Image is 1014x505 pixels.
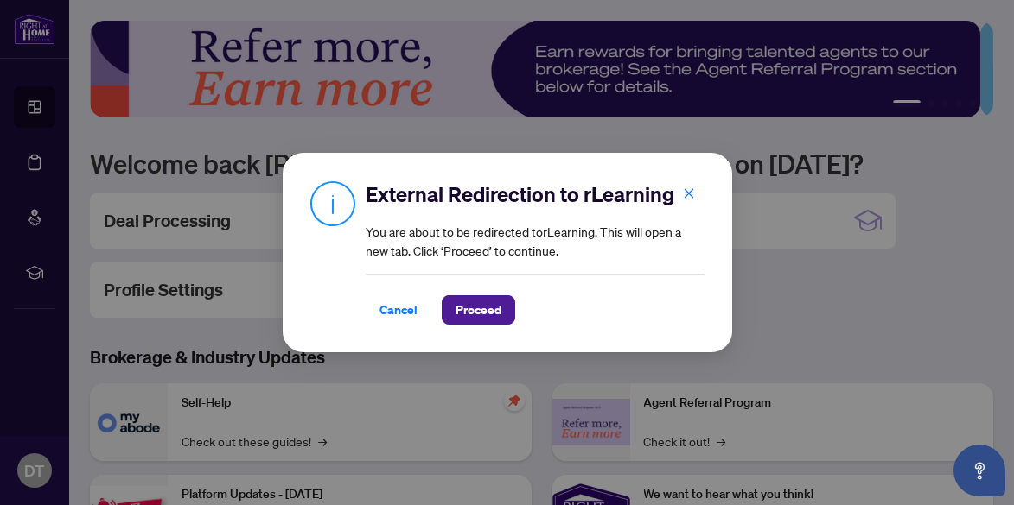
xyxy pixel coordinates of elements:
[366,180,705,325] div: You are about to be redirected to rLearning . This will open a new tab. Click ‘Proceed’ to continue.
[310,180,355,226] img: Info Icon
[366,180,705,208] h2: External Redirection to rLearning
[683,187,695,199] span: close
[366,295,431,325] button: Cancel
[379,296,418,324] span: Cancel
[442,295,515,325] button: Proceed
[953,445,1005,496] button: Open asap
[456,296,501,324] span: Proceed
